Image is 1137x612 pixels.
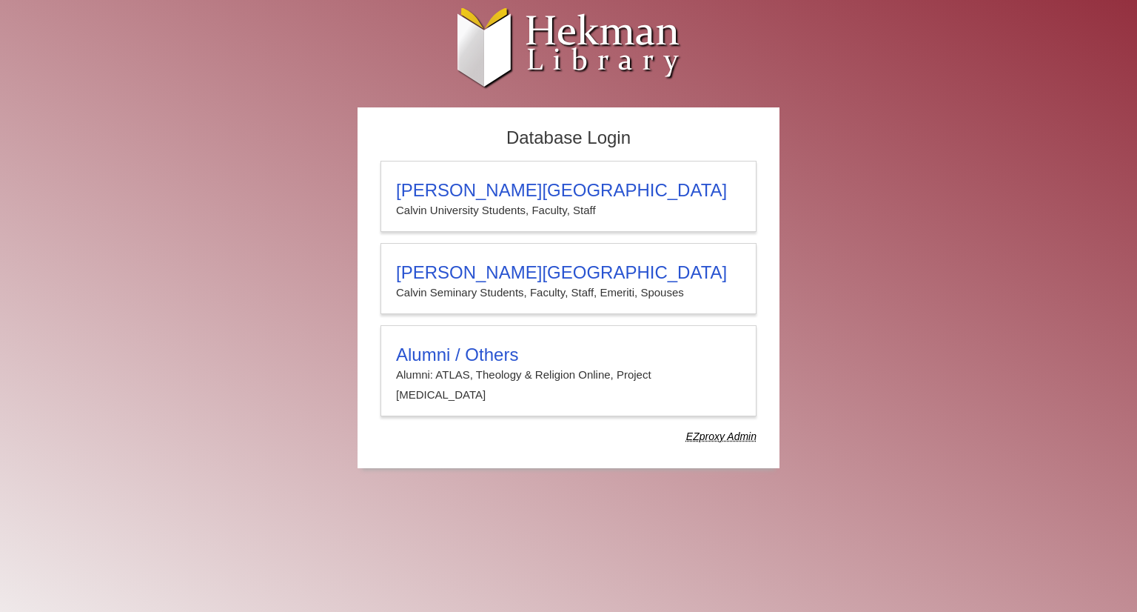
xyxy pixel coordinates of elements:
[380,161,757,232] a: [PERSON_NAME][GEOGRAPHIC_DATA]Calvin University Students, Faculty, Staff
[396,283,741,302] p: Calvin Seminary Students, Faculty, Staff, Emeriti, Spouses
[686,430,757,442] dfn: Use Alumni login
[396,345,741,365] h3: Alumni / Others
[380,243,757,314] a: [PERSON_NAME][GEOGRAPHIC_DATA]Calvin Seminary Students, Faculty, Staff, Emeriti, Spouses
[373,123,764,153] h2: Database Login
[396,365,741,405] p: Alumni: ATLAS, Theology & Religion Online, Project [MEDICAL_DATA]
[396,262,741,283] h3: [PERSON_NAME][GEOGRAPHIC_DATA]
[396,201,741,220] p: Calvin University Students, Faculty, Staff
[396,345,741,405] summary: Alumni / OthersAlumni: ATLAS, Theology & Religion Online, Project [MEDICAL_DATA]
[396,180,741,201] h3: [PERSON_NAME][GEOGRAPHIC_DATA]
